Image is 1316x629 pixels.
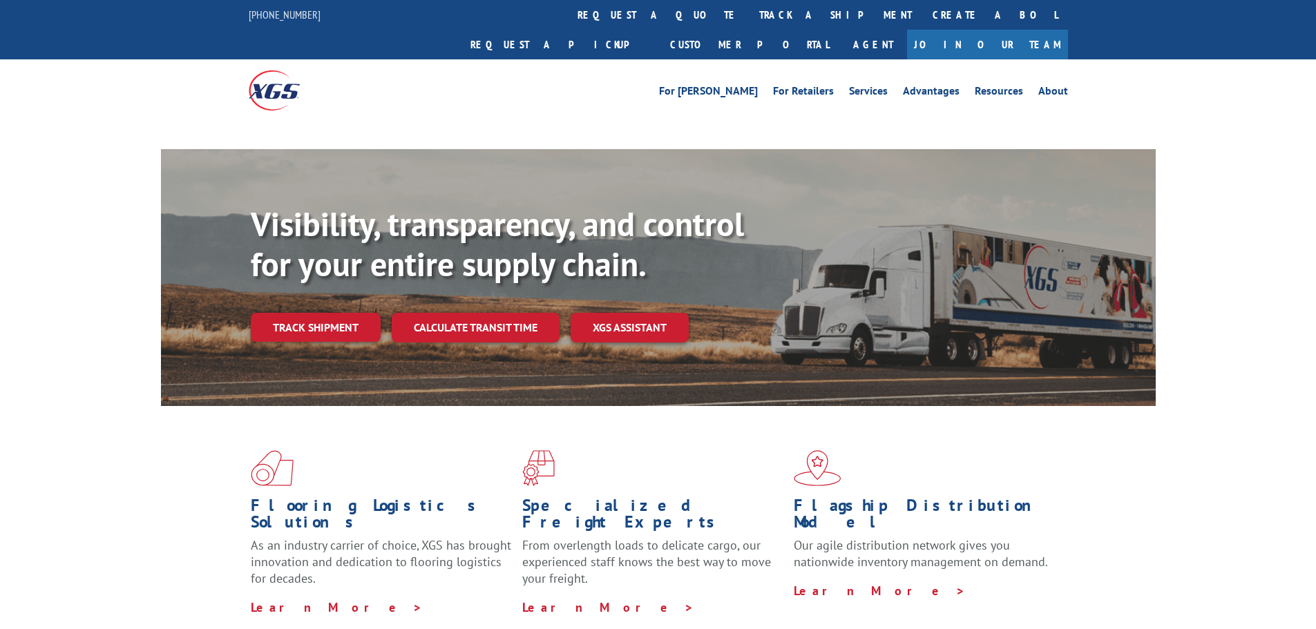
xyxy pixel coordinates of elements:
[522,497,783,537] h1: Specialized Freight Experts
[522,599,694,615] a: Learn More >
[903,86,960,101] a: Advantages
[794,537,1048,570] span: Our agile distribution network gives you nationwide inventory management on demand.
[975,86,1023,101] a: Resources
[794,497,1055,537] h1: Flagship Distribution Model
[794,450,841,486] img: xgs-icon-flagship-distribution-model-red
[659,86,758,101] a: For [PERSON_NAME]
[392,313,560,342] a: Calculate transit time
[1038,86,1068,101] a: About
[522,450,555,486] img: xgs-icon-focused-on-flooring-red
[249,8,321,21] a: [PHONE_NUMBER]
[660,30,839,59] a: Customer Portal
[251,313,381,342] a: Track shipment
[839,30,907,59] a: Agent
[251,497,512,537] h1: Flooring Logistics Solutions
[251,599,423,615] a: Learn More >
[460,30,660,59] a: Request a pickup
[251,450,294,486] img: xgs-icon-total-supply-chain-intelligence-red
[522,537,783,599] p: From overlength loads to delicate cargo, our experienced staff knows the best way to move your fr...
[571,313,689,342] a: XGS ASSISTANT
[907,30,1068,59] a: Join Our Team
[773,86,834,101] a: For Retailers
[849,86,888,101] a: Services
[794,583,966,599] a: Learn More >
[251,537,511,586] span: As an industry carrier of choice, XGS has brought innovation and dedication to flooring logistics...
[251,202,744,285] b: Visibility, transparency, and control for your entire supply chain.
